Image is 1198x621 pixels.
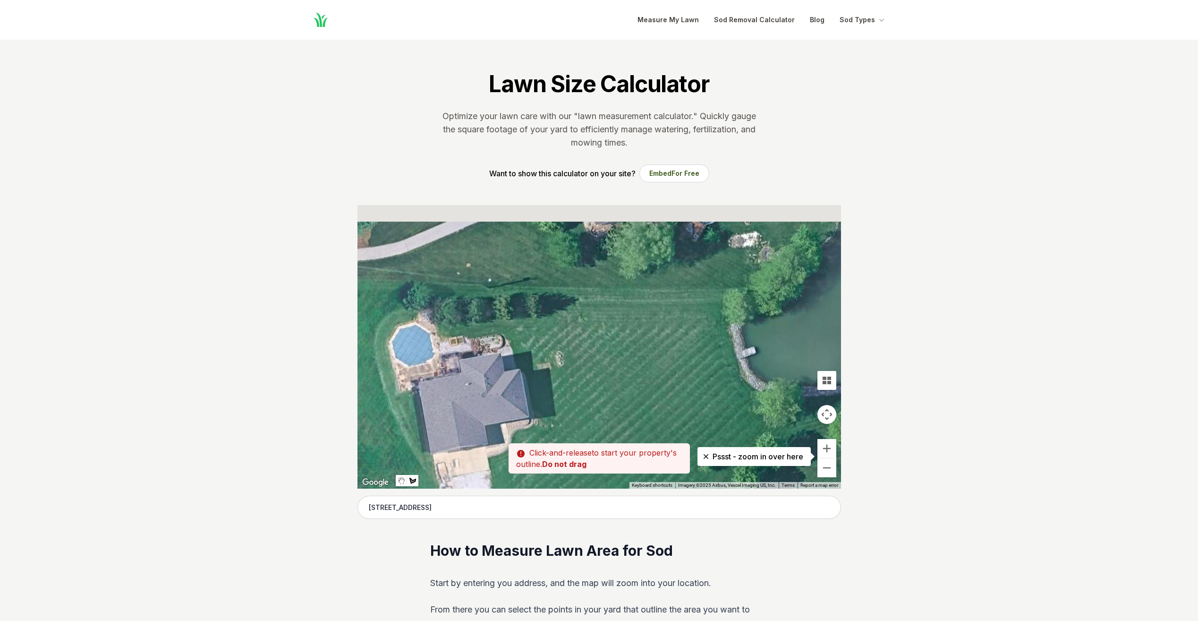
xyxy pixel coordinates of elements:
button: Stop drawing [396,475,407,486]
button: Draw a shape [407,475,418,486]
button: Keyboard shortcuts [632,482,672,489]
h2: How to Measure Lawn Area for Sod [430,542,768,561]
p: Want to show this calculator on your site? [489,168,636,179]
button: EmbedFor Free [639,164,709,182]
a: Terms (opens in new tab) [782,483,795,488]
p: Pssst - zoom in over here [705,451,803,462]
span: Imagery ©2025 Airbus, Vexcel Imaging US, Inc. [678,483,776,488]
button: Zoom out [817,458,836,477]
p: Start by entering you address, and the map will zoom into your location. [430,576,768,591]
button: Zoom in [817,439,836,458]
p: Optimize your lawn care with our "lawn measurement calculator." Quickly gauge the square footage ... [441,110,758,149]
button: Sod Types [840,14,886,26]
h1: Lawn Size Calculator [489,70,709,98]
a: Report a map error [800,483,838,488]
button: Tilt map [817,371,836,390]
a: Open this area in Google Maps (opens a new window) [360,476,391,489]
button: Map camera controls [817,405,836,424]
img: Google [360,476,391,489]
a: Blog [810,14,824,26]
a: Measure My Lawn [637,14,699,26]
span: For Free [671,169,699,177]
a: Sod Removal Calculator [714,14,795,26]
p: to start your property's outline. [509,443,690,474]
strong: Do not drag [542,459,586,469]
span: Click-and-release [529,448,592,457]
input: Enter your address to get started [357,496,841,519]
